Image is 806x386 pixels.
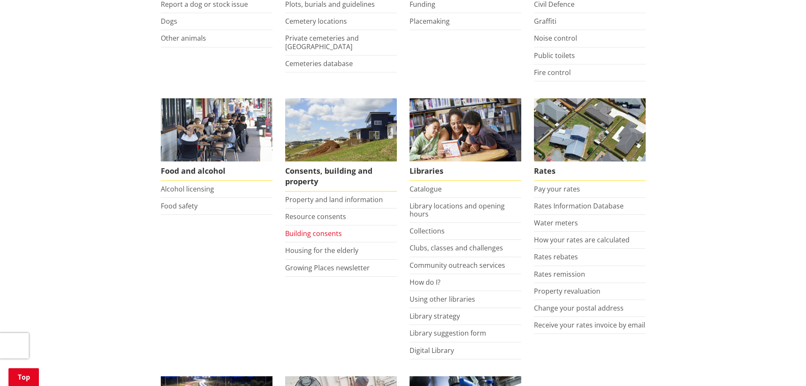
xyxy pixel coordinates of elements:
[161,98,272,181] a: Food and Alcohol in the Waikato Food and alcohol
[767,350,798,381] iframe: Messenger Launcher
[285,161,397,192] span: Consents, building and property
[8,368,39,386] a: Top
[534,68,571,77] a: Fire control
[410,294,475,304] a: Using other libraries
[285,98,397,192] a: New Pokeno housing development Consents, building and property
[410,311,460,321] a: Library strategy
[534,303,624,313] a: Change your postal address
[285,229,342,238] a: Building consents
[534,201,624,211] a: Rates Information Database
[285,246,358,255] a: Housing for the elderly
[161,201,198,211] a: Food safety
[410,17,450,26] a: Placemaking
[410,346,454,355] a: Digital Library
[410,261,505,270] a: Community outreach services
[285,59,353,68] a: Cemeteries database
[534,252,578,261] a: Rates rebates
[534,269,585,279] a: Rates remission
[161,17,177,26] a: Dogs
[534,218,578,228] a: Water meters
[410,226,445,236] a: Collections
[534,51,575,60] a: Public toilets
[534,98,646,181] a: Pay your rates online Rates
[285,98,397,161] img: Land and property thumbnail
[534,184,580,194] a: Pay your rates
[161,184,214,194] a: Alcohol licensing
[161,161,272,181] span: Food and alcohol
[285,263,370,272] a: Growing Places newsletter
[410,184,442,194] a: Catalogue
[534,98,646,161] img: Rates-thumbnail
[534,161,646,181] span: Rates
[410,278,440,287] a: How do I?
[534,235,630,244] a: How your rates are calculated
[285,195,383,204] a: Property and land information
[285,17,347,26] a: Cemetery locations
[534,17,556,26] a: Graffiti
[161,33,206,43] a: Other animals
[285,212,346,221] a: Resource consents
[285,33,359,51] a: Private cemeteries and [GEOGRAPHIC_DATA]
[534,33,577,43] a: Noise control
[410,201,505,219] a: Library locations and opening hours
[410,98,521,161] img: Waikato District Council libraries
[410,98,521,181] a: Library membership is free to everyone who lives in the Waikato district. Libraries
[161,98,272,161] img: Food and Alcohol in the Waikato
[534,286,600,296] a: Property revaluation
[410,328,486,338] a: Library suggestion form
[410,161,521,181] span: Libraries
[534,320,645,330] a: Receive your rates invoice by email
[410,243,503,253] a: Clubs, classes and challenges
